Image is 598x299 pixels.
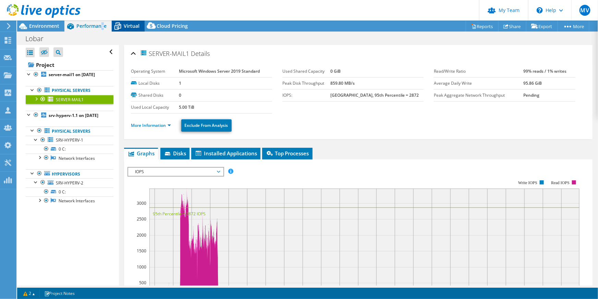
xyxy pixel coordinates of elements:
text: Write IOPS [518,180,537,185]
b: 5.00 TiB [179,104,194,110]
text: 2500 [137,216,146,222]
a: srv-hyperv-1.1 on [DATE] [26,111,113,120]
label: Shared Disks [131,92,179,99]
text: Read IOPS [551,180,570,185]
b: server-mail1 on [DATE] [49,72,95,77]
b: Microsoft Windows Server 2019 Standard [179,68,260,74]
b: 0 [179,92,181,98]
b: [GEOGRAPHIC_DATA], 95th Percentile = 2872 [330,92,419,98]
a: Project [26,59,113,70]
label: IOPS: [282,92,330,99]
a: Physical Servers [26,127,113,135]
span: SRV-HYPERV-1 [56,137,83,143]
a: Reports [466,21,499,32]
a: Physical Servers [26,86,113,95]
h1: Lobar [22,35,54,43]
span: SERVER-MAIL1 [56,97,84,103]
span: Graphs [127,150,155,157]
a: server-mail1 on [DATE] [26,70,113,79]
label: Peak Disk Throughput [282,80,330,87]
label: Used Shared Capacity [282,68,330,75]
a: More Information [131,122,171,128]
label: Used Local Capacity [131,104,179,111]
b: srv-hyperv-1.1 on [DATE] [49,112,98,118]
text: 2000 [137,232,146,238]
span: Top Processes [266,150,309,157]
b: 99% reads / 1% writes [523,68,566,74]
label: Average Daily Write [434,80,523,87]
b: Pending [523,92,539,98]
span: MV [579,5,590,16]
span: SERVER-MAIL1 [140,49,190,57]
label: Peak Aggregate Network Throughput [434,92,523,99]
b: 1 [179,80,181,86]
b: 859.80 MB/s [330,80,355,86]
text: 500 [139,280,146,286]
span: Details [191,49,210,58]
a: Network Interfaces [26,154,113,163]
span: Installed Applications [195,150,257,157]
a: 0 C: [26,145,113,154]
a: SRV-HYPERV-2 [26,178,113,187]
text: 1500 [137,248,146,254]
svg: \n [537,7,543,13]
span: SRV-HYPERV-2 [56,180,83,186]
a: SRV-HYPERV-1 [26,136,113,145]
span: Disks [164,150,186,157]
text: 1000 [137,264,146,270]
text: 3000 [137,200,146,206]
span: IOPS [132,168,220,176]
span: Virtual [124,23,139,29]
a: 0 C: [26,188,113,196]
a: Network Interfaces [26,196,113,205]
b: 0 GiB [330,68,341,74]
text: 95th Percentile = 2872 IOPS [153,211,206,217]
span: Cloud Pricing [157,23,188,29]
label: Operating System [131,68,179,75]
a: Share [498,21,526,32]
span: Performance [76,23,107,29]
a: Exclude From Analysis [181,119,232,132]
span: Environment [29,23,59,29]
label: Read/Write Ratio [434,68,523,75]
a: Hypervisors [26,169,113,178]
a: More [558,21,589,32]
a: 2 [19,289,40,298]
a: Export [526,21,558,32]
a: Project Notes [39,289,80,298]
a: SERVER-MAIL1 [26,95,113,104]
b: 95.86 GiB [523,80,542,86]
label: Local Disks [131,80,179,87]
